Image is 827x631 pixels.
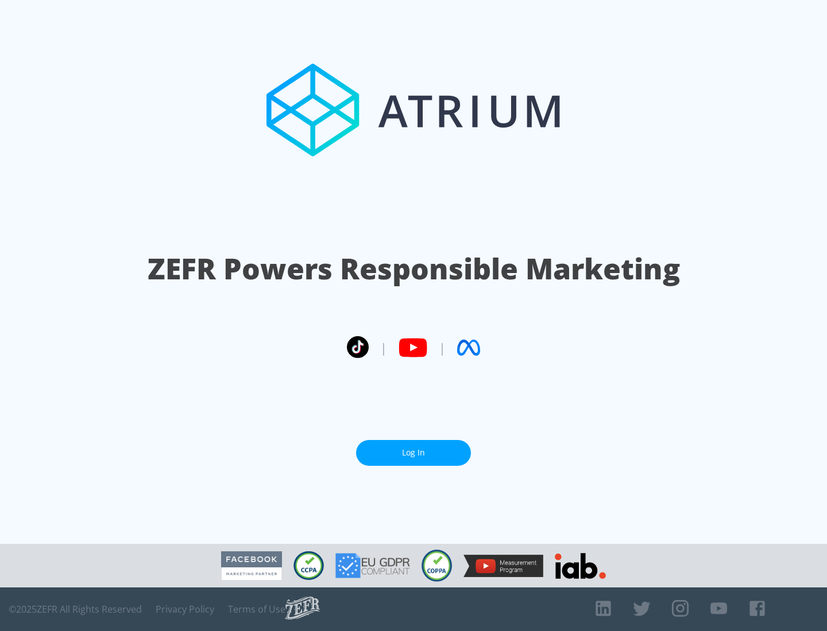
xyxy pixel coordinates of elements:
a: Terms of Use [228,603,285,615]
img: GDPR Compliant [335,553,410,578]
img: COPPA Compliant [422,550,452,582]
img: YouTube Measurement Program [463,555,543,577]
img: IAB [555,553,606,579]
a: Log In [356,440,471,466]
img: Facebook Marketing Partner [221,551,282,581]
h1: ZEFR Powers Responsible Marketing [148,249,680,289]
span: © 2025 ZEFR All Rights Reserved [9,603,142,615]
a: Privacy Policy [156,603,214,615]
span: | [439,339,446,356]
span: | [380,339,387,356]
img: CCPA Compliant [293,551,324,580]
